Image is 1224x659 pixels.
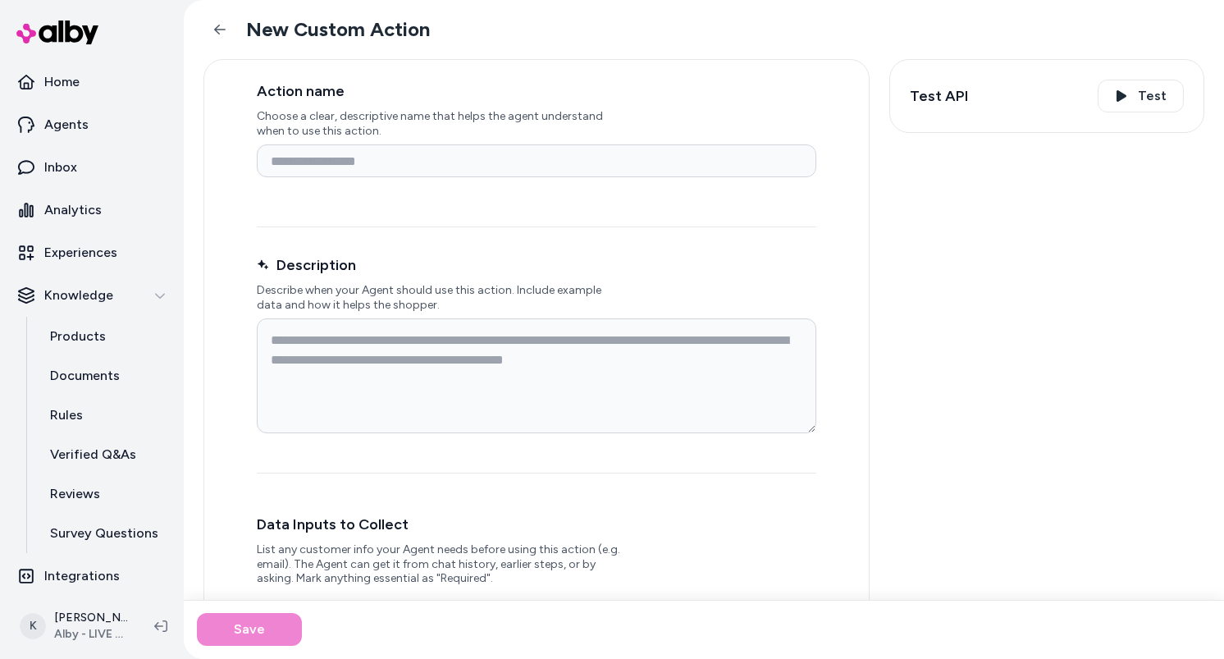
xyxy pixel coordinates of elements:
p: Experiences [44,243,117,263]
a: Experiences [7,233,177,272]
p: Agents [44,115,89,135]
p: Choose a clear, descriptive name that helps the agent understand when to use this action. [257,109,624,138]
span: Alby - LIVE on [DOMAIN_NAME] [54,626,128,643]
p: Home [44,72,80,92]
p: Inbox [44,158,77,177]
a: Documents [34,356,177,396]
button: Test [1098,80,1184,112]
p: Reviews [50,484,100,504]
p: Rules [50,405,83,425]
a: Agents [7,105,177,144]
p: Describe when your Agent should use this action. Include example data and how it helps the shopper. [257,283,624,312]
div: List any customer info your Agent needs before using this action (e.g. email). The Agent can get ... [257,542,624,586]
span: K [20,613,46,639]
a: Analytics [7,190,177,230]
p: [PERSON_NAME] [54,610,128,626]
button: Knowledge [7,276,177,315]
p: Analytics [44,200,102,220]
p: Products [50,327,106,346]
p: Survey Questions [50,524,158,543]
p: Verified Q&As [50,445,136,465]
a: Verified Q&As [34,435,177,474]
a: Reviews [34,474,177,514]
a: Survey Questions [34,514,177,553]
a: Integrations [7,556,177,596]
p: Knowledge [44,286,113,305]
img: alby Logo [16,21,98,44]
h3: Data Inputs to Collect [257,513,816,536]
label: Description [257,254,816,277]
p: Integrations [44,566,120,586]
label: Action name [257,82,345,100]
a: Rules [34,396,177,435]
h3: Test API [910,85,969,108]
a: Products [34,317,177,356]
button: K[PERSON_NAME]Alby - LIVE on [DOMAIN_NAME] [10,600,141,652]
h2: New Custom Action [246,16,430,43]
a: Inbox [7,148,177,187]
a: Home [7,62,177,102]
p: Documents [50,366,120,386]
